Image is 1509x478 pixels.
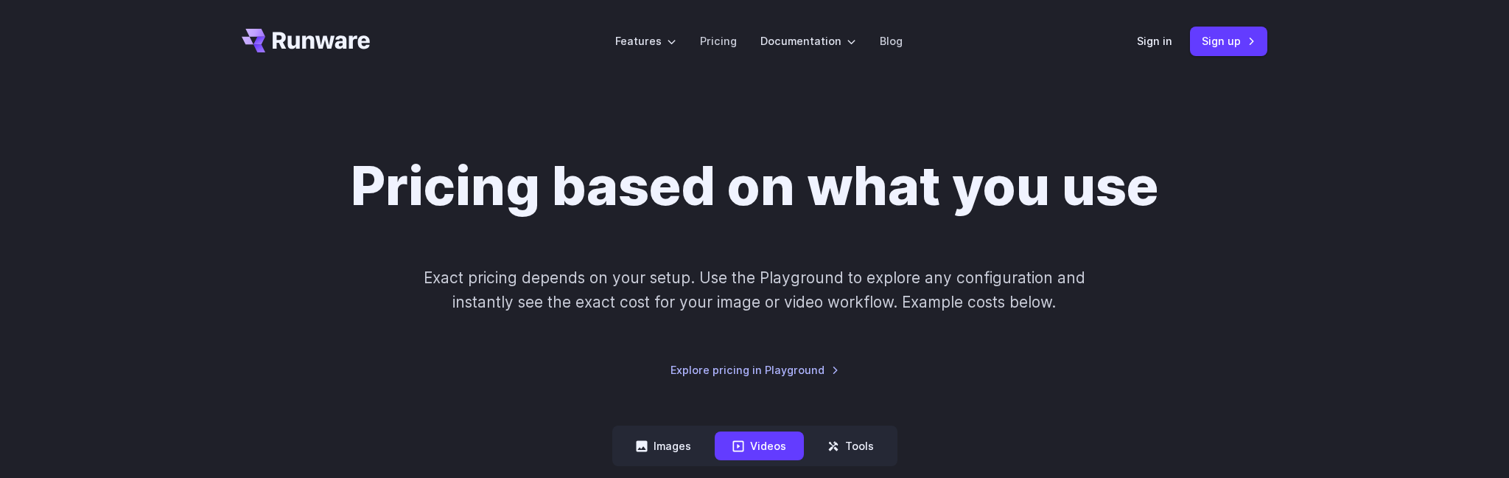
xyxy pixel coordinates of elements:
[242,29,370,52] a: Go to /
[618,432,709,460] button: Images
[1190,27,1267,55] a: Sign up
[880,32,903,49] a: Blog
[671,361,839,378] a: Explore pricing in Playground
[1137,32,1172,49] a: Sign in
[396,266,1113,315] p: Exact pricing depends on your setup. Use the Playground to explore any configuration and instantl...
[810,432,892,460] button: Tools
[700,32,737,49] a: Pricing
[715,432,804,460] button: Videos
[760,32,856,49] label: Documentation
[351,153,1158,218] h1: Pricing based on what you use
[615,32,676,49] label: Features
